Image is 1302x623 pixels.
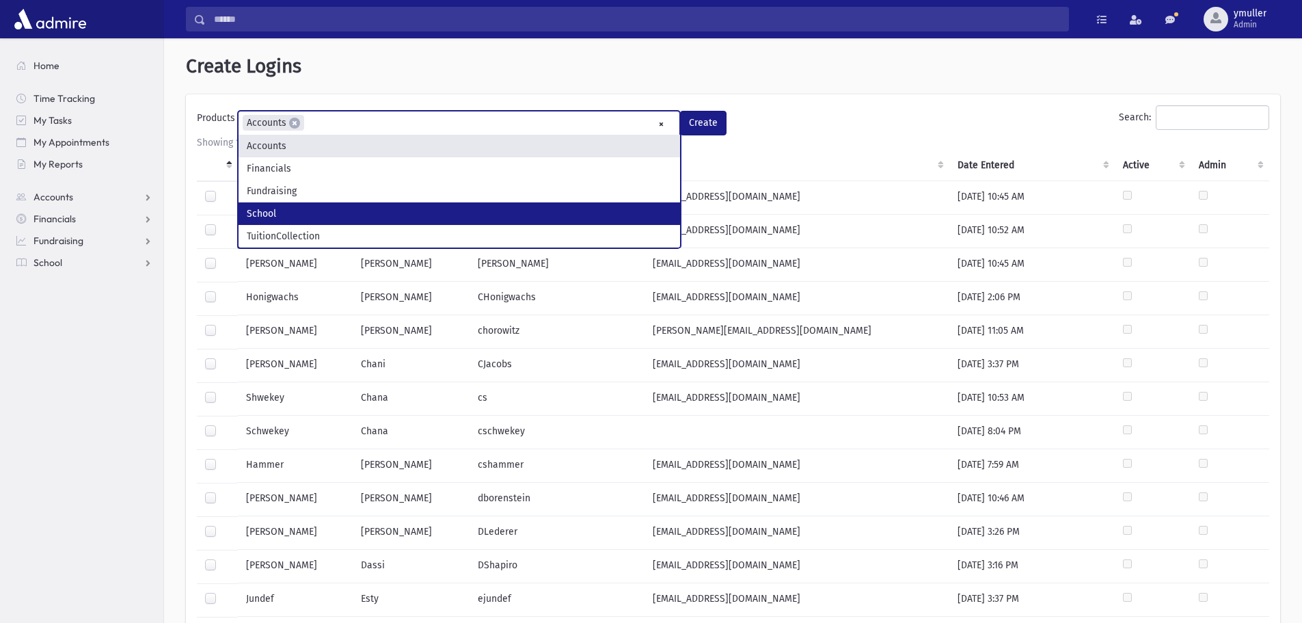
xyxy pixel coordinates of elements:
td: [EMAIL_ADDRESS][DOMAIN_NAME] [645,550,949,583]
span: Time Tracking [33,92,95,105]
td: [PERSON_NAME] [353,315,469,349]
td: [DATE] 3:37 PM [949,349,1115,382]
input: Search [206,7,1068,31]
td: [DATE] 10:52 AM [949,215,1115,248]
button: Create [680,111,727,135]
td: Chani [353,349,469,382]
td: chorowitz [470,315,645,349]
td: [PERSON_NAME] [238,516,353,550]
span: My Appointments [33,136,109,148]
td: [DATE] 10:45 AM [949,181,1115,215]
td: [DATE] 3:16 PM [949,550,1115,583]
td: dborenstein [470,483,645,516]
td: [PERSON_NAME][EMAIL_ADDRESS][DOMAIN_NAME] [645,315,949,349]
td: cshammer [470,449,645,483]
td: CJacobs [470,349,645,382]
td: [EMAIL_ADDRESS][DOMAIN_NAME] [645,483,949,516]
td: [EMAIL_ADDRESS][DOMAIN_NAME] [645,382,949,416]
td: [EMAIL_ADDRESS][DOMAIN_NAME] [645,181,949,215]
li: Fundraising [239,180,680,202]
td: [PERSON_NAME] [470,248,645,282]
td: Dassi [353,550,469,583]
td: Jundef [238,583,353,617]
a: Financials [5,208,163,230]
td: Esty [353,583,469,617]
td: [DATE] 7:59 AM [949,449,1115,483]
td: [EMAIL_ADDRESS][DOMAIN_NAME] [645,583,949,617]
td: [PERSON_NAME] [353,516,469,550]
span: ymuller [1234,8,1266,19]
input: Search: [1156,105,1269,130]
label: Search: [1119,105,1269,130]
span: Admin [1234,19,1266,30]
span: My Reports [33,158,83,170]
td: [EMAIL_ADDRESS][DOMAIN_NAME] [645,215,949,248]
td: Hammer [238,449,353,483]
td: [EMAIL_ADDRESS][DOMAIN_NAME] [645,516,949,550]
td: [PERSON_NAME] [353,282,469,315]
th: : activate to sort column descending [197,150,238,181]
a: My Appointments [5,131,163,153]
td: DLederer [470,516,645,550]
td: [EMAIL_ADDRESS][DOMAIN_NAME] [645,449,949,483]
td: Shwekey [238,382,353,416]
td: [DATE] 2:06 PM [949,282,1115,315]
a: Home [5,55,163,77]
td: Honigwachs [238,282,353,315]
img: AdmirePro [11,5,90,33]
h1: Create Logins [186,55,1280,78]
th: Admin : activate to sort column ascending [1191,150,1269,181]
th: Date Entered : activate to sort column ascending [949,150,1115,181]
a: My Tasks [5,109,163,131]
li: Financials [239,157,680,180]
td: [DATE] 10:46 AM [949,483,1115,516]
li: Accounts [243,115,304,131]
td: [EMAIL_ADDRESS][DOMAIN_NAME] [645,282,949,315]
td: [DATE] 11:05 AM [949,315,1115,349]
td: [EMAIL_ADDRESS][DOMAIN_NAME] [645,349,949,382]
td: [DATE] 10:53 AM [949,382,1115,416]
td: cschwekey [470,416,645,449]
label: Products [197,111,238,130]
td: [PERSON_NAME] [353,483,469,516]
li: TuitionCollection [239,225,680,248]
td: cs [470,382,645,416]
span: × [289,118,300,129]
td: [EMAIL_ADDRESS][DOMAIN_NAME] [645,248,949,282]
span: Accounts [33,191,73,203]
li: School [239,202,680,225]
div: Showing 1 to 25 of 26 entries [197,135,1269,150]
th: EMail : activate to sort column ascending [645,150,949,181]
td: [PERSON_NAME] [238,550,353,583]
td: Schwekey [238,416,353,449]
td: [DATE] 3:37 PM [949,583,1115,617]
a: Fundraising [5,230,163,252]
td: [PERSON_NAME] [353,449,469,483]
td: DShapiro [470,550,645,583]
a: Accounts [5,186,163,208]
td: CHonigwachs [470,282,645,315]
td: [PERSON_NAME] [238,315,353,349]
td: [DATE] 3:26 PM [949,516,1115,550]
td: ejundef [470,583,645,617]
span: Remove all items [658,116,664,132]
a: School [5,252,163,274]
th: Active : activate to sort column ascending [1115,150,1190,181]
span: Financials [33,213,76,225]
a: Time Tracking [5,88,163,109]
span: Home [33,59,59,72]
td: Chana [353,416,469,449]
a: My Reports [5,153,163,175]
td: [PERSON_NAME] [238,483,353,516]
td: [PERSON_NAME] [353,248,469,282]
span: My Tasks [33,114,72,127]
li: Accounts [239,135,680,157]
td: [PERSON_NAME] [238,248,353,282]
td: [DATE] 8:04 PM [949,416,1115,449]
td: [PERSON_NAME] [238,349,353,382]
span: Fundraising [33,235,83,247]
td: [DATE] 10:45 AM [949,248,1115,282]
span: School [33,256,62,269]
td: Chana [353,382,469,416]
